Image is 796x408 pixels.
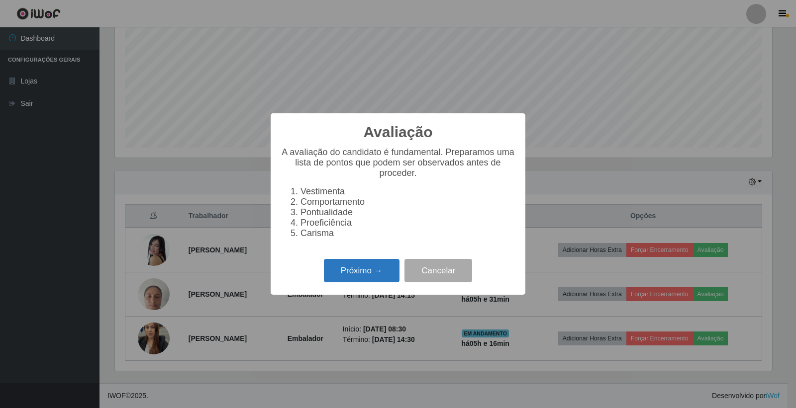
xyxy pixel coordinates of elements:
li: Pontualidade [300,207,515,218]
li: Proeficiência [300,218,515,228]
li: Carisma [300,228,515,239]
li: Comportamento [300,197,515,207]
p: A avaliação do candidato é fundamental. Preparamos uma lista de pontos que podem ser observados a... [281,147,515,178]
li: Vestimenta [300,186,515,197]
button: Cancelar [404,259,472,282]
h2: Avaliação [364,123,433,141]
button: Próximo → [324,259,399,282]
